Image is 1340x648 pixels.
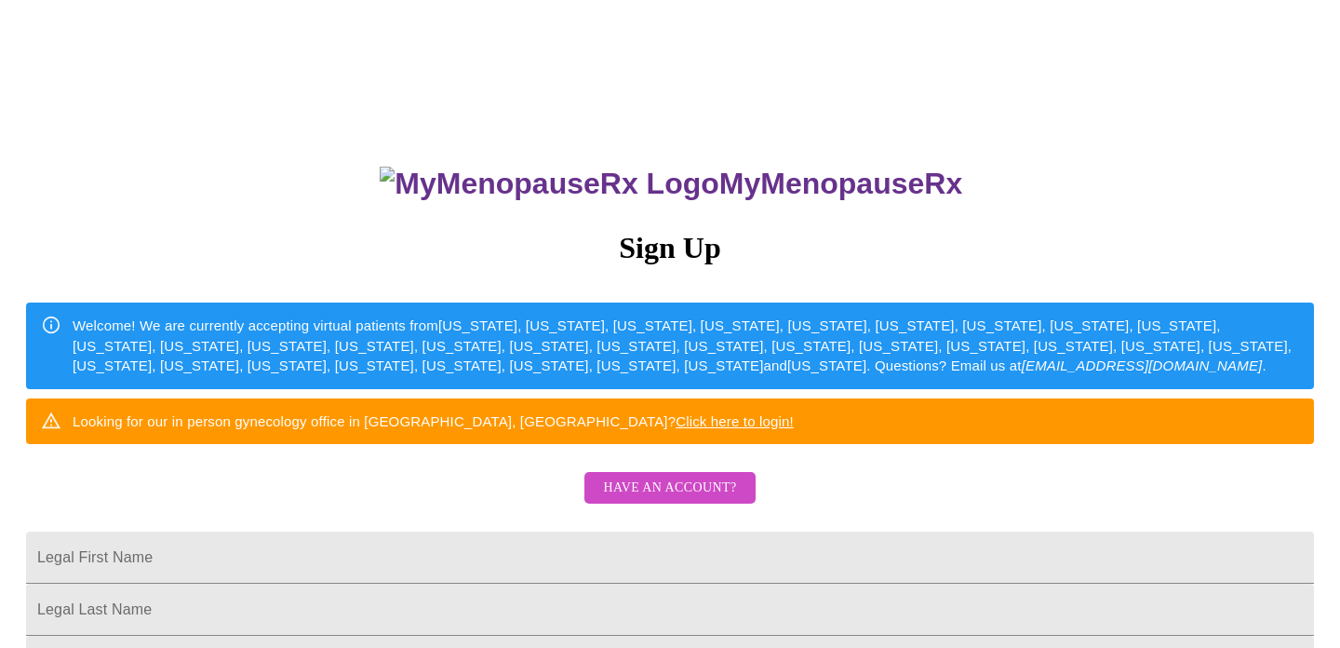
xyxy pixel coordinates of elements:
a: Click here to login! [676,413,794,429]
button: Have an account? [584,472,755,505]
h3: MyMenopauseRx [29,167,1315,201]
em: [EMAIL_ADDRESS][DOMAIN_NAME] [1022,358,1263,373]
a: Have an account? [580,493,759,508]
img: MyMenopauseRx Logo [380,167,718,201]
h3: Sign Up [26,231,1314,265]
div: Looking for our in person gynecology office in [GEOGRAPHIC_DATA], [GEOGRAPHIC_DATA]? [73,404,794,439]
span: Have an account? [603,477,736,500]
div: Welcome! We are currently accepting virtual patients from [US_STATE], [US_STATE], [US_STATE], [US... [73,308,1299,383]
